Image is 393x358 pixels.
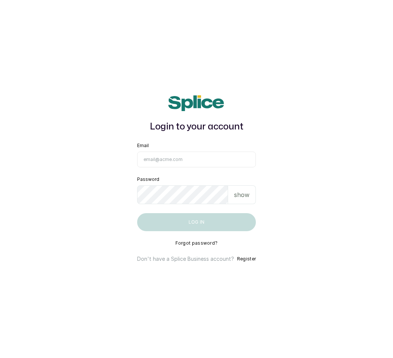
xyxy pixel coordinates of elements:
[137,120,256,134] h1: Login to your account
[137,213,256,231] button: Log in
[234,190,249,199] p: show
[137,152,256,167] input: email@acme.com
[237,255,256,263] button: Register
[175,240,218,246] button: Forgot password?
[137,255,234,263] p: Don't have a Splice Business account?
[137,176,159,182] label: Password
[137,143,149,149] label: Email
